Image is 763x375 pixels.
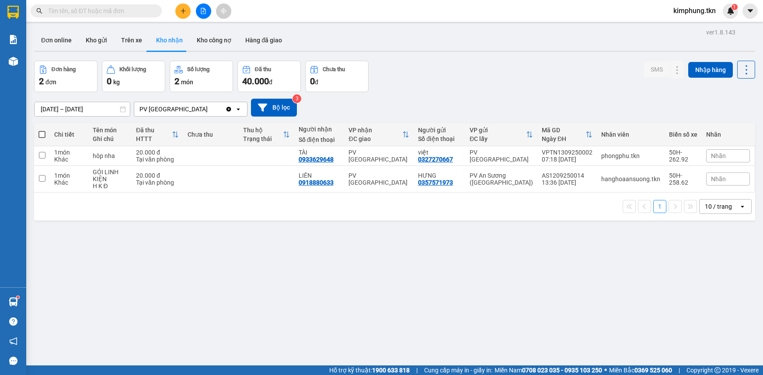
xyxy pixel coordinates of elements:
[705,202,732,211] div: 10 / trang
[136,179,179,186] div: Tại văn phòng
[17,296,19,299] sup: 1
[732,4,738,10] sup: 1
[644,62,670,77] button: SMS
[424,365,492,375] span: Cung cấp máy in - giấy in:
[54,179,84,186] div: Khác
[348,149,409,163] div: PV [GEOGRAPHIC_DATA]
[601,152,660,159] div: phongphu.tkn
[187,66,209,72] div: Số lượng
[299,126,340,133] div: Người nhận
[180,8,186,14] span: plus
[495,365,602,375] span: Miền Nam
[465,123,537,146] th: Toggle SortBy
[119,66,146,72] div: Khối lượng
[609,365,672,375] span: Miền Bắc
[418,149,461,156] div: việt
[739,203,746,210] svg: open
[136,149,179,156] div: 20.000 đ
[669,172,697,186] div: 50H-258.62
[470,149,533,163] div: PV [GEOGRAPHIC_DATA]
[136,156,179,163] div: Tại văn phòng
[344,123,414,146] th: Toggle SortBy
[269,79,272,86] span: đ
[727,7,735,15] img: icon-new-feature
[329,365,410,375] span: Hỗ trợ kỹ thuật:
[9,57,18,66] img: warehouse-icon
[542,179,592,186] div: 13:36 [DATE]
[711,152,726,159] span: Nhãn
[542,149,592,156] div: VPTN1309250002
[34,61,98,92] button: Đơn hàng2đơn
[54,156,84,163] div: Khác
[216,3,231,19] button: aim
[196,3,211,19] button: file-add
[348,135,402,142] div: ĐC giao
[746,7,754,15] span: caret-down
[666,5,723,16] span: kimphung.tkn
[9,337,17,345] span: notification
[299,136,340,143] div: Số điện thoại
[470,127,526,134] div: VP gửi
[188,131,234,138] div: Chưa thu
[348,172,409,186] div: PV [GEOGRAPHIC_DATA]
[470,135,526,142] div: ĐC lấy
[315,79,318,86] span: đ
[418,156,453,163] div: 0327270667
[225,106,232,113] svg: Clear value
[733,4,736,10] span: 1
[238,30,289,51] button: Hàng đã giao
[136,127,172,134] div: Đã thu
[93,127,128,134] div: Tên món
[299,179,334,186] div: 0918880633
[714,367,721,373] span: copyright
[688,62,733,78] button: Nhập hàng
[9,35,18,44] img: solution-icon
[175,3,191,19] button: plus
[52,66,76,72] div: Đơn hàng
[418,135,461,142] div: Số điện thoại
[601,175,660,182] div: hanghoaansuong.tkn
[9,317,17,326] span: question-circle
[310,76,315,86] span: 0
[255,66,271,72] div: Đã thu
[239,123,294,146] th: Toggle SortBy
[669,131,697,138] div: Biển số xe
[242,76,269,86] span: 40.000
[418,179,453,186] div: 0357571973
[93,135,128,142] div: Ghi chú
[416,365,418,375] span: |
[209,105,209,114] input: Selected PV Phước Đông.
[299,172,340,179] div: LIÊN
[237,61,301,92] button: Đã thu40.000đ
[139,105,208,114] div: PV [GEOGRAPHIC_DATA]
[34,30,79,51] button: Đơn online
[93,182,128,189] div: H K Đ
[45,79,56,86] span: đơn
[293,94,301,103] sup: 3
[634,367,672,374] strong: 0369 525 060
[79,30,114,51] button: Kho gửi
[113,79,120,86] span: kg
[604,368,607,372] span: ⚪️
[542,156,592,163] div: 07:18 [DATE]
[323,66,345,72] div: Chưa thu
[149,30,190,51] button: Kho nhận
[93,169,128,182] div: GÓI LINH KIỆN
[372,367,410,374] strong: 1900 633 818
[243,135,283,142] div: Trạng thái
[706,28,735,37] div: ver 1.8.143
[190,30,238,51] button: Kho công nợ
[251,99,297,117] button: Bộ lọc
[39,76,44,86] span: 2
[706,131,750,138] div: Nhãn
[93,152,128,159] div: hôp nha
[136,135,172,142] div: HTTT
[742,3,758,19] button: caret-down
[243,127,283,134] div: Thu hộ
[305,61,369,92] button: Chưa thu0đ
[669,149,697,163] div: 50H-262.92
[36,8,42,14] span: search
[537,123,597,146] th: Toggle SortBy
[299,156,334,163] div: 0933629648
[54,149,84,156] div: 1 món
